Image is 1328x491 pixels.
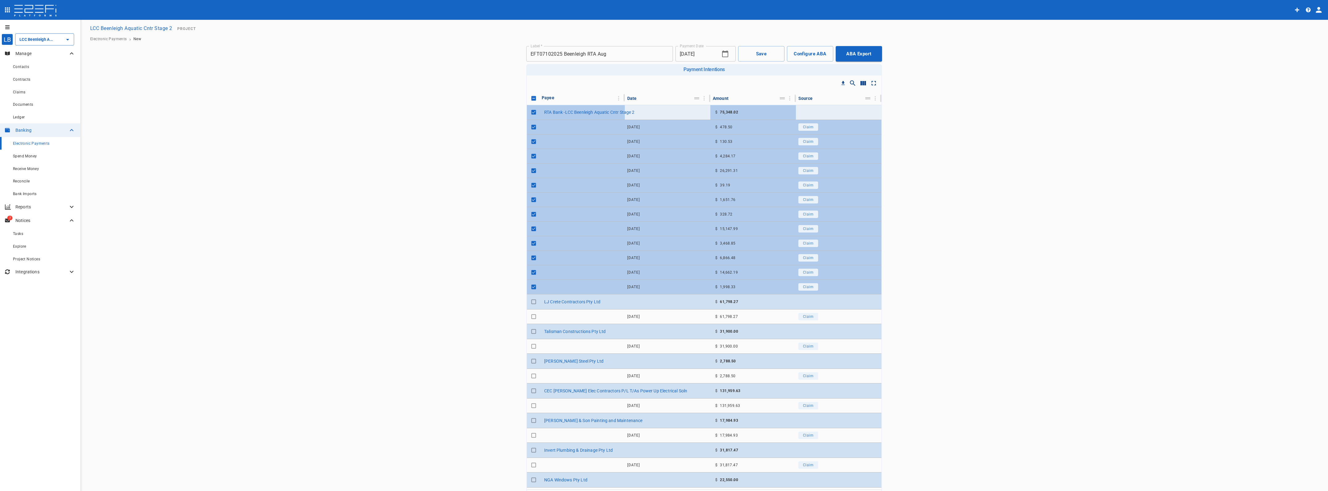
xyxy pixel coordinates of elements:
button: Claim [798,269,818,276]
span: 3,468.85 [720,241,735,246]
button: Move [778,94,787,103]
span: $ [715,212,717,216]
span: Toggle select row [529,312,538,321]
span: $ [715,139,717,144]
p: Integrations [15,269,68,275]
span: 6,866.48 [720,256,735,260]
span: Toggle select row [529,123,538,131]
span: Toggle select row [529,108,538,117]
span: [DATE] [627,227,640,231]
span: 17,984.93 [720,418,738,423]
span: Toggle select row [529,254,538,262]
span: Claim [803,285,813,289]
button: CEC [PERSON_NAME] Elec Contractors P/L T/As Power Up Electrical Soln [542,386,690,396]
button: ABA Export [836,46,882,62]
span: $ [715,433,717,438]
button: Move [692,94,701,103]
button: Download CSV [839,79,847,88]
button: Column Actions [699,93,709,103]
span: $ [715,300,717,304]
button: LCC Beenleigh Aquatic Cntr Stage 2 [88,22,175,34]
button: Column Actions [785,93,795,103]
button: [PERSON_NAME] & Son Painting and Maintenance [542,416,645,425]
button: Claim [798,211,818,218]
span: Claim [803,227,813,231]
button: Claim [798,313,818,320]
span: 478.50 [720,125,732,129]
span: Ledger [13,115,25,119]
span: Toggle select row [529,268,538,277]
span: Toggle select row [529,137,538,146]
span: 1,998.33 [720,285,735,289]
span: $ [715,329,717,334]
button: [PERSON_NAME] Steel Pty Ltd [542,356,606,366]
span: $ [715,227,717,231]
span: Claim [803,139,813,144]
span: Toggle select row [529,431,538,440]
span: Toggle select row [529,283,538,291]
span: [DATE] [627,183,640,187]
p: Reports [15,204,68,210]
span: 131,959.63 [720,389,740,393]
p: LJ Crete Contractors Pty Ltd [544,299,600,305]
span: Toggle select row [529,210,538,219]
h6: Payment Intentions [529,66,880,72]
span: Electronic Payments [13,141,50,146]
span: Project [177,27,196,31]
span: $ [715,359,717,363]
button: Save [738,46,784,62]
span: $ [715,374,717,378]
button: Claim [798,402,818,409]
span: Claim [803,256,813,260]
span: $ [715,256,717,260]
a: Electronic Payments [90,37,127,41]
span: $ [715,169,717,173]
span: 2,788.50 [720,374,735,378]
span: Reconcile [13,179,30,183]
span: [DATE] [627,212,640,216]
button: Claim [798,123,818,131]
span: 31,817.47 [720,448,738,452]
span: $ [715,418,717,423]
button: Configure ABA [787,46,833,62]
label: Label [531,43,542,49]
button: Claim [798,167,818,174]
button: Claim [798,283,818,291]
span: 61,798.27 [720,300,738,304]
button: Show/Hide columns [858,78,868,88]
button: Claim [798,343,818,350]
p: Banking [15,127,68,133]
span: [DATE] [627,139,640,144]
span: Claim [803,198,813,202]
p: CEC [PERSON_NAME] Elec Contractors P/L T/As Power Up Electrical Soln [544,388,687,394]
span: $ [715,125,717,129]
a: New [133,37,141,41]
button: RTA Bank -LCC Beenleigh Aquatic Cntr Stage 2 [542,107,637,117]
span: Toggle select row [529,152,538,160]
span: 2,788.50 [720,359,736,363]
span: Claims [13,90,25,94]
div: Amount [713,95,729,102]
span: [DATE] [627,374,640,378]
span: Toggle select row [529,342,538,351]
p: Notices [15,217,68,224]
span: $ [715,463,717,467]
span: Toggle select row [529,297,538,306]
label: Payment Date [680,43,704,49]
span: [DATE] [627,463,640,467]
span: 328.72 [720,212,732,216]
button: Talisman Constructions Pty Ltd [542,327,608,336]
p: NGA Windows Pty Ltd [544,477,587,483]
span: Claim [803,169,813,173]
span: Contacts [13,65,29,69]
button: Claim [798,152,818,160]
span: Claim [803,212,813,216]
span: $ [715,403,717,408]
span: [DATE] [627,169,640,173]
input: LCC Beenleigh Aquatic Cntr Stage 2 [18,36,54,43]
button: Invert Plumbing & Drainage Pty Ltd [542,445,615,455]
span: $ [715,110,717,114]
span: 14,662.19 [720,270,738,275]
button: LJ Crete Contractors Pty Ltd [542,297,603,307]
